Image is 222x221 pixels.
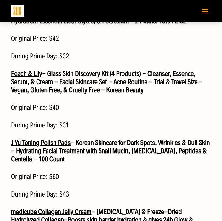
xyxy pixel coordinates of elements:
span: Original Price: $60 [11,172,59,181]
span: During Prime Day: $32 [11,52,69,60]
img: Sug [11,5,24,17]
button: Toggle navigation [198,5,211,16]
span: During Prime Day: $31 [11,121,69,129]
span: Original Price: $42 [11,34,59,43]
a: medicube Collagen Jelly Cream [11,208,92,216]
span: - Glass Skin Discovery Kit (4 Products) - Cleanser, Essence, Serum, & Cream - Facial Skincare Set... [11,69,203,94]
span: Original Price: $40 [11,103,59,112]
span: - Korean Skincare for Dark Spots, Wrinkles & Dull Skin - Hydrating Facial Treatment with Snail Mu... [11,138,210,163]
span: During Prime Day: $43 [11,190,69,198]
a: JiYu Toning Polish Pads [11,138,71,147]
a: Peach & Lily [11,69,42,78]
